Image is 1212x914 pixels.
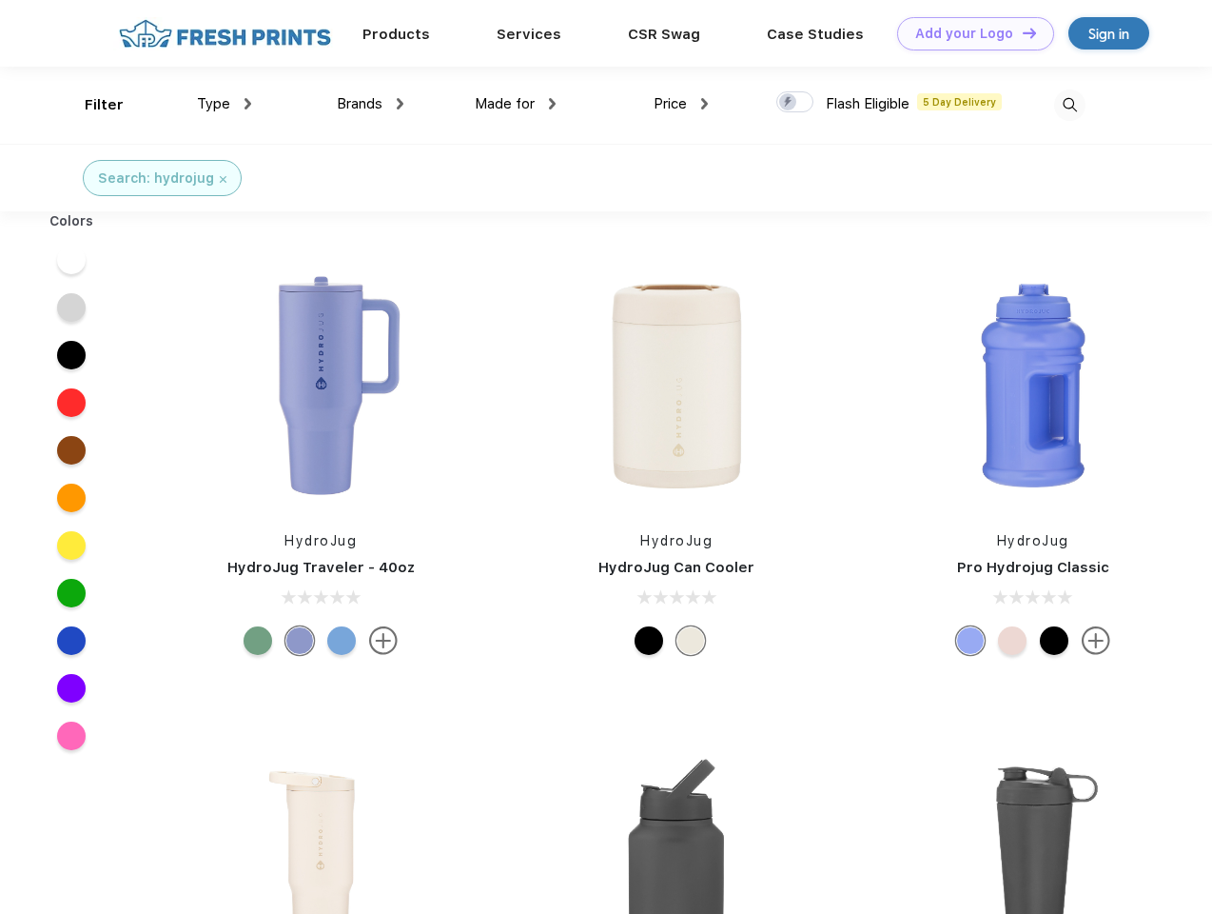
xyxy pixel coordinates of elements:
[654,95,687,112] span: Price
[640,533,713,548] a: HydroJug
[85,94,124,116] div: Filter
[397,98,403,109] img: dropdown.png
[1082,626,1110,655] img: more.svg
[635,626,663,655] div: Black
[284,533,357,548] a: HydroJug
[1088,23,1129,45] div: Sign in
[220,176,226,183] img: filter_cancel.svg
[1068,17,1149,50] a: Sign in
[917,93,1002,110] span: 5 Day Delivery
[362,26,430,43] a: Products
[998,626,1026,655] div: Pink Sand
[701,98,708,109] img: dropdown.png
[956,626,985,655] div: Hyper Blue
[997,533,1069,548] a: HydroJug
[676,626,705,655] div: Cream
[227,559,415,576] a: HydroJug Traveler - 40oz
[1054,89,1085,121] img: desktop_search.svg
[98,169,214,189] div: Search: hydrojug
[907,259,1160,512] img: func=resize&h=266
[327,626,356,655] div: Riptide
[957,559,1109,576] a: Pro Hydrojug Classic
[598,559,754,576] a: HydroJug Can Cooler
[113,17,337,50] img: fo%20logo%202.webp
[1023,28,1036,38] img: DT
[285,626,314,655] div: Peri
[197,95,230,112] span: Type
[244,626,272,655] div: Sage
[337,95,382,112] span: Brands
[1040,626,1068,655] div: Black
[826,95,909,112] span: Flash Eligible
[369,626,398,655] img: more.svg
[194,259,447,512] img: func=resize&h=266
[550,259,803,512] img: func=resize&h=266
[244,98,251,109] img: dropdown.png
[549,98,556,109] img: dropdown.png
[915,26,1013,42] div: Add your Logo
[35,211,108,231] div: Colors
[475,95,535,112] span: Made for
